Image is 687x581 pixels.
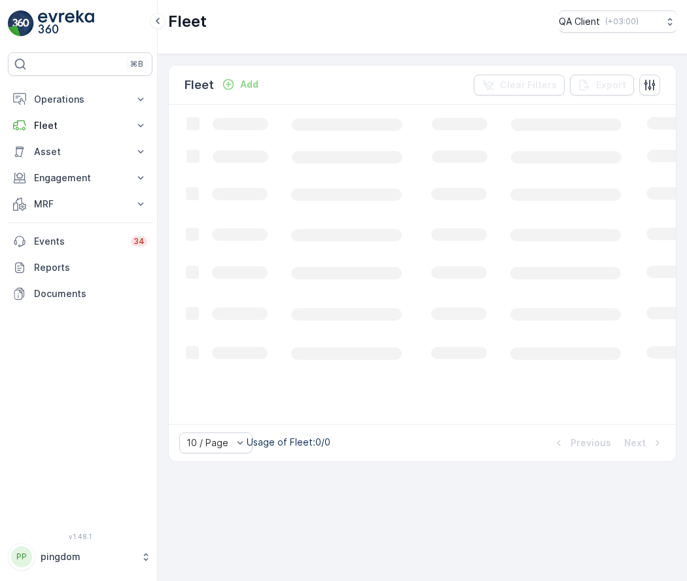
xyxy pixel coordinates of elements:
[8,10,34,37] img: logo
[34,171,126,185] p: Engagement
[168,11,207,32] p: Fleet
[185,76,214,94] p: Fleet
[34,287,147,300] p: Documents
[596,79,626,92] p: Export
[130,59,143,69] p: ⌘B
[34,119,126,132] p: Fleet
[623,435,665,451] button: Next
[8,281,152,307] a: Documents
[8,86,152,113] button: Operations
[34,261,147,274] p: Reports
[571,436,611,449] p: Previous
[34,145,126,158] p: Asset
[605,16,639,27] p: ( +03:00 )
[217,77,264,92] button: Add
[34,198,126,211] p: MRF
[559,15,600,28] p: QA Client
[500,79,557,92] p: Clear Filters
[8,533,152,540] span: v 1.48.1
[11,546,32,567] div: PP
[41,550,134,563] p: pingdom
[38,10,94,37] img: logo_light-DOdMpM7g.png
[559,10,677,33] button: QA Client(+03:00)
[8,228,152,255] a: Events34
[8,113,152,139] button: Fleet
[8,165,152,191] button: Engagement
[551,435,612,451] button: Previous
[474,75,565,96] button: Clear Filters
[8,139,152,165] button: Asset
[570,75,634,96] button: Export
[624,436,646,449] p: Next
[8,191,152,217] button: MRF
[133,236,145,247] p: 34
[8,255,152,281] a: Reports
[34,235,123,248] p: Events
[34,93,126,106] p: Operations
[247,436,330,449] p: Usage of Fleet : 0/0
[240,78,258,91] p: Add
[8,543,152,571] button: PPpingdom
